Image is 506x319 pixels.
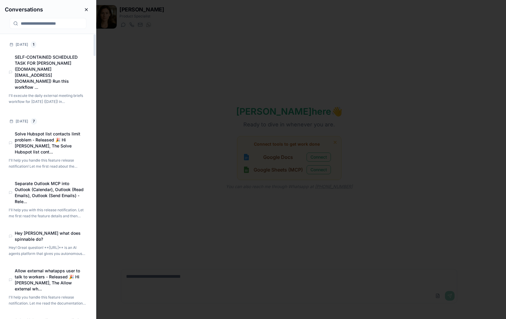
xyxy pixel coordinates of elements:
[5,39,91,50] div: [DATE]
[15,131,84,155] h4: Solve Hubspot list contacts limit problem - Released 🎉 Hi Amelia, The Solve Hubspot list cont...
[5,5,43,14] h3: Conversations
[15,230,84,242] h4: Hey Amelia what does spinnable do?
[9,245,86,256] p: Hey! Great question! **Spinnable.ai** is an AI agents platform that gives you autonomous digital ...
[9,141,12,145] div: Chat Interface
[9,294,86,306] p: I'll help you handle this feature release notification. Let me read the documentation and check f...
[5,127,91,175] div: Solve Hubspot list contacts limit problem - Released 🎉 Hi [PERSON_NAME], The Solve Hubspot list c...
[9,191,12,194] div: Chat Interface
[9,157,86,169] p: I'll help you handle this feature release notification! Let me first read about the feature and t...
[5,264,91,312] div: Allow external whatapps user to talk to workers - Released 🎉 Hi [PERSON_NAME], The Allow external...
[31,118,37,125] div: 7
[5,50,91,111] div: SELF-CONTAINED SCHEDULED TASK FOR [PERSON_NAME] ([DOMAIN_NAME][EMAIL_ADDRESS][DOMAIN_NAME]) Run t...
[9,234,12,238] div: Chat Interface
[15,268,84,292] h4: Allow external whatapps user to talk to workers - Released 🎉 Hi Amelia, The Allow external wh...
[5,177,91,225] div: Separate Outlook MCP into Outlook (Calendar), Outlook (Read Emails), Outlook (Send Emails) - Rele...
[9,207,86,219] p: I'll help you with this release notification. Let me first read the feature details and then chec...
[9,93,86,104] p: I'll execute the daily external meeting briefs workflow for today (2025-09-30) in Europe/Lisbon t...
[9,278,12,282] div: Chat Interface
[82,5,91,14] button: Close conversations panel
[15,181,84,205] h4: Separate Outlook MCP into Outlook (Calendar), Outlook (Read Emails), Outlook (Send Emails) - Rele...
[5,116,91,127] div: [DATE]
[5,226,91,263] div: Hey [PERSON_NAME] what does spinnable do?Hey! Great question! **[URL]** is an AI agents platform ...
[9,70,12,74] div: Chat Interface
[15,54,84,90] h4: SELF-CONTAINED SCHEDULED TASK FOR AMELIA GREEN (amelia.green@getspinnable.ai) Run this workflow ...
[31,41,36,48] div: 1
